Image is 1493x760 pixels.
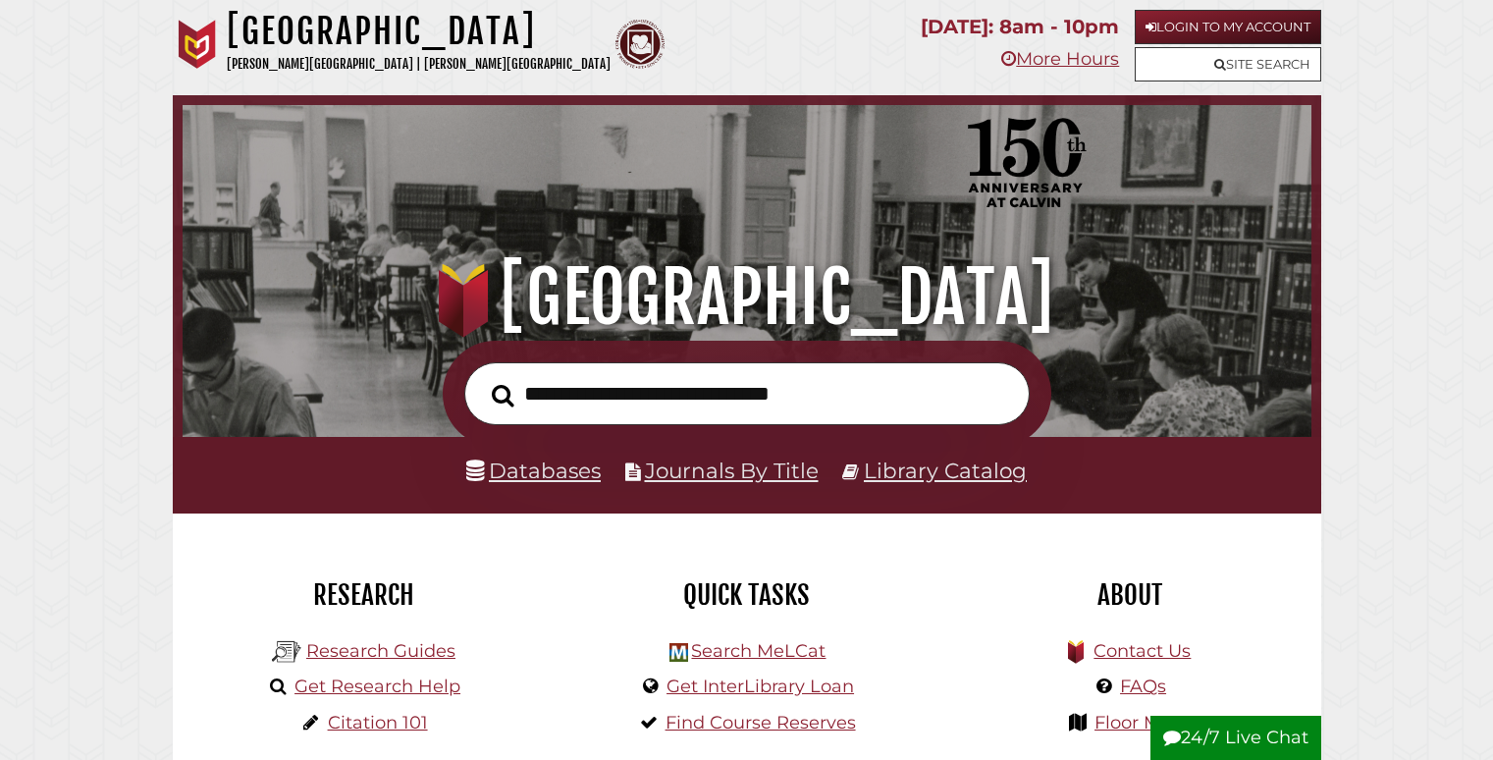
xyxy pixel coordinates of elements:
[1120,676,1166,697] a: FAQs
[272,637,301,667] img: Hekman Library Logo
[227,53,611,76] p: [PERSON_NAME][GEOGRAPHIC_DATA] | [PERSON_NAME][GEOGRAPHIC_DATA]
[306,640,455,662] a: Research Guides
[669,643,688,662] img: Hekman Library Logo
[328,712,428,733] a: Citation 101
[466,458,601,483] a: Databases
[173,20,222,69] img: Calvin University
[492,383,514,407] i: Search
[666,712,856,733] a: Find Course Reserves
[645,458,819,483] a: Journals By Title
[204,254,1288,341] h1: [GEOGRAPHIC_DATA]
[1135,47,1321,81] a: Site Search
[1093,640,1191,662] a: Contact Us
[1094,712,1192,733] a: Floor Maps
[1001,48,1119,70] a: More Hours
[294,676,460,697] a: Get Research Help
[1135,10,1321,44] a: Login to My Account
[615,20,665,69] img: Calvin Theological Seminary
[667,676,854,697] a: Get InterLibrary Loan
[482,378,524,412] button: Search
[187,578,541,612] h2: Research
[953,578,1306,612] h2: About
[570,578,924,612] h2: Quick Tasks
[864,458,1027,483] a: Library Catalog
[227,10,611,53] h1: [GEOGRAPHIC_DATA]
[691,640,826,662] a: Search MeLCat
[921,10,1119,44] p: [DATE]: 8am - 10pm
